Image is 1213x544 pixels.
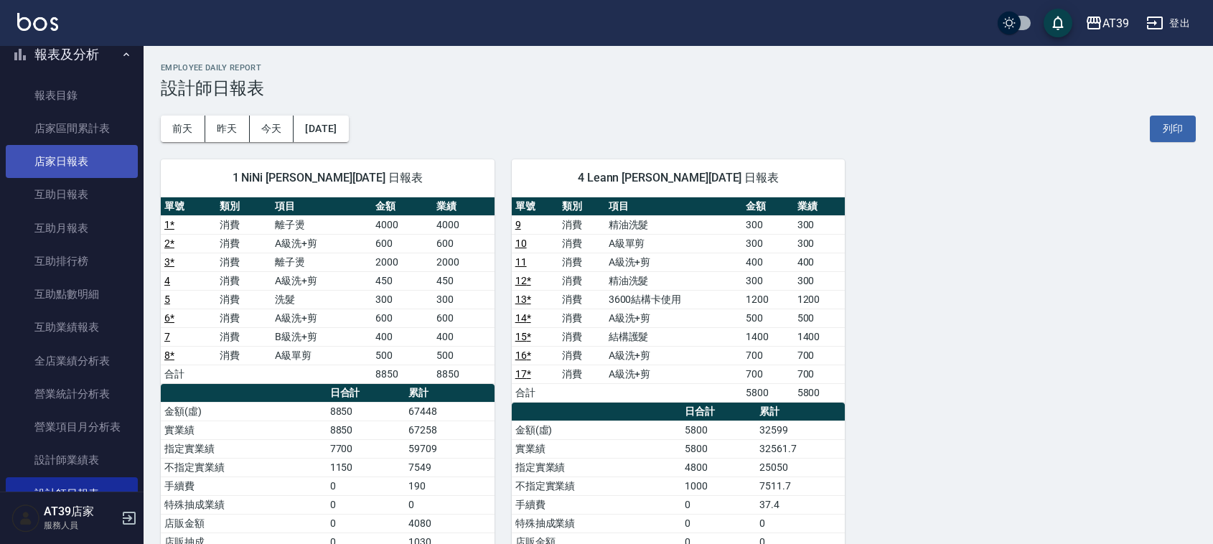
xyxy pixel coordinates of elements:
[605,327,742,346] td: 結構護髮
[372,327,433,346] td: 400
[205,116,250,142] button: 昨天
[327,477,405,495] td: 0
[794,309,846,327] td: 500
[161,477,327,495] td: 手續費
[605,290,742,309] td: 3600結構卡使用
[794,327,846,346] td: 1400
[681,439,756,458] td: 5800
[605,234,742,253] td: A級單剪
[512,477,681,495] td: 不指定實業績
[271,309,372,327] td: A級洗+剪
[161,365,216,383] td: 合計
[605,365,742,383] td: A級洗+剪
[605,271,742,290] td: 精油洗髮
[433,346,494,365] td: 500
[161,116,205,142] button: 前天
[433,309,494,327] td: 600
[512,458,681,477] td: 指定實業績
[216,197,271,216] th: 類別
[512,495,681,514] td: 手續費
[512,197,558,216] th: 單號
[512,383,558,402] td: 合計
[6,477,138,510] a: 設計師日報表
[6,178,138,211] a: 互助日報表
[681,458,756,477] td: 4800
[405,477,495,495] td: 190
[271,290,372,309] td: 洗髮
[794,215,846,234] td: 300
[558,253,605,271] td: 消費
[681,421,756,439] td: 5800
[433,234,494,253] td: 600
[6,278,138,311] a: 互助點數明細
[216,253,271,271] td: 消費
[178,171,477,185] span: 1 NiNi [PERSON_NAME][DATE] 日報表
[742,327,794,346] td: 1400
[327,421,405,439] td: 8850
[271,327,372,346] td: B級洗+剪
[1044,9,1072,37] button: save
[756,495,845,514] td: 37.4
[681,477,756,495] td: 1000
[405,458,495,477] td: 7549
[558,346,605,365] td: 消費
[372,271,433,290] td: 450
[327,384,405,403] th: 日合計
[6,79,138,112] a: 報表目錄
[558,234,605,253] td: 消費
[742,253,794,271] td: 400
[6,311,138,344] a: 互助業績報表
[433,290,494,309] td: 300
[794,197,846,216] th: 業績
[271,271,372,290] td: A級洗+剪
[44,505,117,519] h5: AT39店家
[605,346,742,365] td: A級洗+剪
[164,275,170,286] a: 4
[161,78,1196,98] h3: 設計師日報表
[271,346,372,365] td: A級單剪
[1150,116,1196,142] button: 列印
[372,215,433,234] td: 4000
[327,495,405,514] td: 0
[161,402,327,421] td: 金額(虛)
[6,36,138,73] button: 報表及分析
[742,290,794,309] td: 1200
[161,495,327,514] td: 特殊抽成業績
[756,439,845,458] td: 32561.7
[558,215,605,234] td: 消費
[756,514,845,533] td: 0
[756,458,845,477] td: 25050
[6,411,138,444] a: 營業項目月分析表
[161,197,495,384] table: a dense table
[6,377,138,411] a: 營業統計分析表
[794,271,846,290] td: 300
[681,514,756,533] td: 0
[161,63,1196,72] h2: Employee Daily Report
[433,327,494,346] td: 400
[794,383,846,402] td: 5800
[558,309,605,327] td: 消費
[216,309,271,327] td: 消費
[515,238,527,249] a: 10
[558,290,605,309] td: 消費
[558,327,605,346] td: 消費
[405,421,495,439] td: 67258
[605,253,742,271] td: A級洗+剪
[216,271,271,290] td: 消費
[327,439,405,458] td: 7700
[271,197,372,216] th: 項目
[327,514,405,533] td: 0
[742,365,794,383] td: 700
[294,116,348,142] button: [DATE]
[327,458,405,477] td: 1150
[327,402,405,421] td: 8850
[681,495,756,514] td: 0
[512,421,681,439] td: 金額(虛)
[271,215,372,234] td: 離子燙
[405,384,495,403] th: 累計
[216,234,271,253] td: 消費
[515,256,527,268] a: 11
[794,253,846,271] td: 400
[742,197,794,216] th: 金額
[216,346,271,365] td: 消費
